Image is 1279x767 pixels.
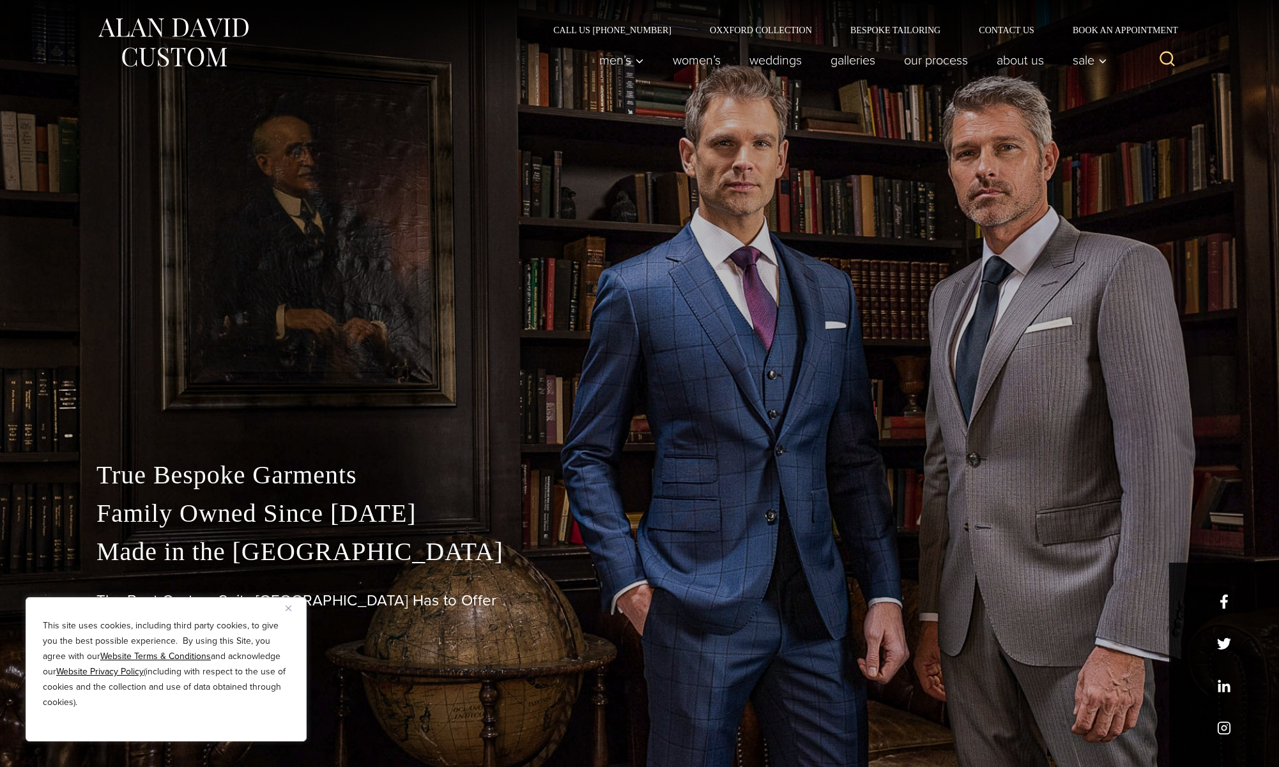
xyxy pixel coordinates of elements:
[599,54,644,66] span: Men’s
[100,649,211,663] a: Website Terms & Conditions
[43,618,289,710] p: This site uses cookies, including third party cookies, to give you the best possible experience. ...
[1217,637,1231,651] a: x/twitter
[534,26,691,34] a: Call Us [PHONE_NUMBER]
[534,26,1183,34] nav: Secondary Navigation
[831,26,960,34] a: Bespoke Tailoring
[1152,45,1183,75] button: View Search Form
[816,47,890,73] a: Galleries
[286,600,301,616] button: Close
[96,14,250,71] img: Alan David Custom
[1217,679,1231,693] a: linkedin
[890,47,983,73] a: Our Process
[96,591,1183,610] h1: The Best Custom Suits [GEOGRAPHIC_DATA] Has to Offer
[960,26,1053,34] a: Contact Us
[1073,54,1107,66] span: Sale
[1217,595,1231,609] a: facebook
[585,47,1114,73] nav: Primary Navigation
[1217,721,1231,735] a: instagram
[286,605,291,611] img: Close
[56,665,144,678] a: Website Privacy Policy
[659,47,735,73] a: Women’s
[983,47,1059,73] a: About Us
[1053,26,1183,34] a: Book an Appointment
[96,456,1183,571] p: True Bespoke Garments Family Owned Since [DATE] Made in the [GEOGRAPHIC_DATA]
[691,26,831,34] a: Oxxford Collection
[735,47,816,73] a: weddings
